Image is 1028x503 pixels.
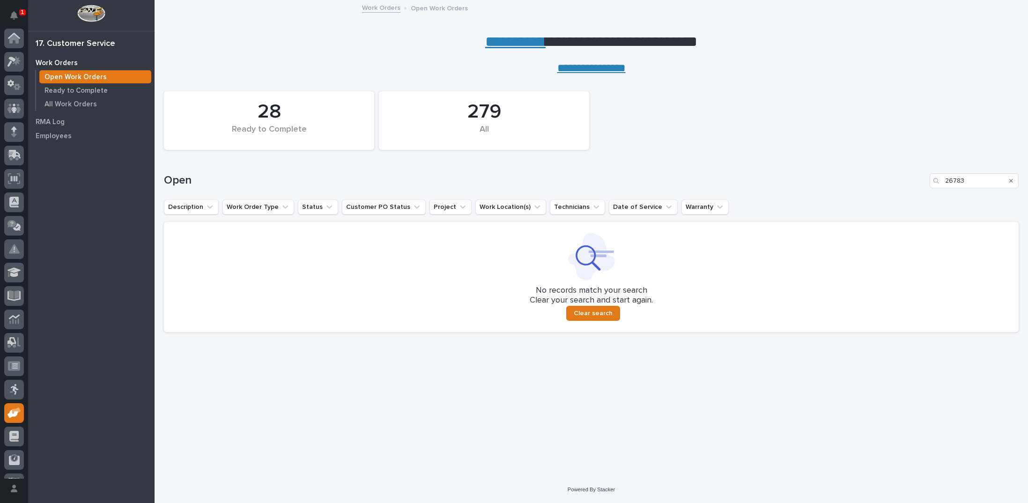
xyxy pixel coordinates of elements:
input: Search [930,173,1019,188]
p: No records match your search [175,286,1007,296]
button: Customer PO Status [342,200,426,215]
a: Work Orders [362,2,400,13]
a: All Work Orders [36,97,155,111]
button: Date of Service [609,200,678,215]
p: Clear your search and start again. [530,296,653,306]
button: Notifications [4,6,24,25]
div: 28 [180,100,358,124]
p: Work Orders [36,59,78,67]
div: Ready to Complete [180,125,358,144]
h1: Open [164,174,926,187]
img: Workspace Logo [77,5,105,22]
div: 279 [395,100,573,124]
div: 17. Customer Service [36,39,115,49]
p: RMA Log [36,118,65,126]
button: Status [298,200,338,215]
a: Work Orders [28,56,155,70]
button: Project [429,200,472,215]
a: RMA Log [28,115,155,129]
button: Work Location(s) [475,200,546,215]
p: All Work Orders [44,100,97,109]
span: Clear search [574,309,613,318]
a: Ready to Complete [36,84,155,97]
div: Notifications1 [12,11,24,26]
a: Powered By Stacker [568,487,615,492]
button: Warranty [681,200,729,215]
p: Open Work Orders [411,2,468,13]
a: Employees [28,129,155,143]
div: All [395,125,573,144]
p: Open Work Orders [44,73,107,81]
p: Employees [36,132,72,141]
p: Ready to Complete [44,87,108,95]
p: 1 [21,9,24,15]
a: Open Work Orders [36,70,155,83]
button: Clear search [566,306,620,321]
button: Technicians [550,200,605,215]
button: Description [164,200,219,215]
button: Work Order Type [222,200,294,215]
